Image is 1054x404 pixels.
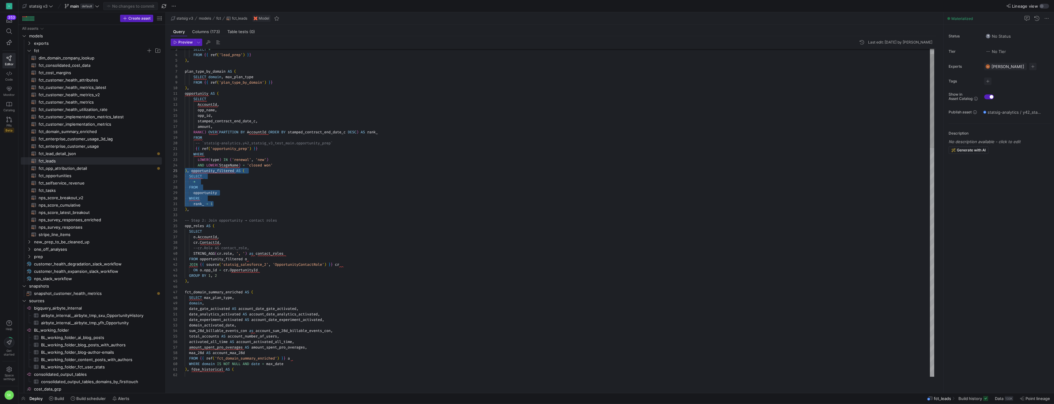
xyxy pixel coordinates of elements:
span: } [271,80,273,85]
div: 133K [1005,396,1013,401]
span: Publish asset [949,110,972,114]
a: fct_customer_health_metrics_v2​​​​​​​​​​ [21,91,162,98]
div: 9 [171,80,177,85]
div: Press SPACE to select this row. [21,47,162,54]
span: , [210,124,213,129]
button: Data133K [992,393,1016,404]
span: fct_opp_attribution_detail​​​​​​​​​​ [39,165,155,172]
span: nps_slack_workflow​​​​​ [34,275,155,282]
span: Editor [5,62,13,66]
span: { [206,80,208,85]
span: airbyte_internal__airbyte_tmp_sxu_OpportunityHistory​​​​​​​​​ [41,312,155,319]
span: fct [34,47,146,54]
div: 17 [171,124,177,129]
span: No Tier [986,49,1006,54]
a: fct_enterprise_customer_usage​​​​​​​​​​ [21,143,162,150]
a: customer_health_expansion_slack_workflow​​​​​ [21,268,162,275]
div: 23 [171,157,177,162]
span: Build history [958,396,982,401]
span: { [204,80,206,85]
span: , [221,74,223,79]
span: FROM [193,52,202,57]
div: 8 [171,74,177,80]
span: BL_working_folder_blog_posts_with_authors​​​​​​​​​ [41,341,155,349]
span: No Status [986,34,1011,39]
div: 19 [171,135,177,140]
span: AND [198,163,204,168]
div: 21 [171,146,177,151]
span: ) [219,157,221,162]
span: nps_survey_responses​​​​​​​​​​ [39,224,155,231]
a: fct_opp_attribution_detail​​​​​​​​​​ [21,165,162,172]
a: consolidated_output_tables_domains_by_firsttouch​​​​​​​​​ [21,378,162,385]
span: fct_enterprise_customer_usage_3d_lag​​​​​​​​​​ [39,135,155,143]
div: 353 [7,15,16,20]
span: Tier [949,49,979,54]
span: Monitor [3,93,15,97]
span: BL_working_folder​​​​​​​​ [34,327,161,334]
a: Code [2,68,16,84]
div: 20 [171,140,177,146]
div: 7 [171,69,177,74]
div: Press SPACE to select this row. [21,54,162,62]
div: Press SPACE to select this row. [21,135,162,143]
span: ) [356,130,358,135]
span: Experts [949,64,979,69]
span: AS [361,130,365,135]
span: 'renewal' [232,157,251,162]
button: fct_leads [225,15,249,22]
div: Press SPACE to select this row. [21,304,162,312]
span: } [268,80,271,85]
p: No description available - click to edit [949,139,1052,144]
span: rank_ [367,130,378,135]
a: fct_customer_implementation_metrics​​​​​​​​​​ [21,120,162,128]
span: Space settings [3,373,15,381]
div: Press SPACE to select this row. [21,84,162,91]
span: ) [243,52,245,57]
span: BY [241,130,245,135]
div: Press SPACE to select this row. [21,385,162,393]
span: Get started [4,349,14,356]
span: fct_customer_health_metrics_v2​​​​​​​​​​ [39,91,155,98]
span: BY [281,130,286,135]
span: FROM [193,80,202,85]
span: ( [217,130,219,135]
span: fct_leads [232,16,247,21]
span: max_plan_type [226,74,253,79]
span: main [70,4,79,9]
span: Model [259,16,269,21]
span: snapshots [29,283,161,290]
span: new_prep_to_be_cleaned_up [34,238,161,246]
span: models [29,32,161,40]
span: 'lead_prep' [219,52,243,57]
span: Alerts [118,396,129,401]
a: BL_working_folder_ai_blog_posts​​​​​​​​​ [21,334,162,341]
span: Help [5,327,13,331]
span: AS [210,91,215,96]
button: Help [2,318,16,333]
div: Press SPACE to select this row. [21,91,162,98]
span: { [206,52,208,57]
span: -- `statsig-analytics.y42_statsig_v3_test_main.opp [195,141,303,146]
span: Lineage view [1012,4,1038,9]
a: fct_customer_health_metrics​​​​​​​​​​ [21,98,162,106]
button: Build scheduler [68,393,108,404]
div: Press SPACE to select this row. [21,113,162,120]
button: Build [46,393,67,404]
a: fct_customer_health_attributes​​​​​​​​​​ [21,76,162,84]
img: undefined [254,17,257,20]
a: fct_consolidated_cost_data​​​​​​​​​​ [21,62,162,69]
span: 'new' [256,157,266,162]
a: fct_selfservice_revenue​​​​​​​​​​ [21,179,162,187]
span: stripe_line_items​​​​​​​​​​ [39,231,155,238]
span: nps_survey_responses_enriched​​​​​​​​​​ [39,216,155,223]
span: one_off_analyses [34,246,161,253]
span: bigquery_airbyte_Internal​​​​​​​​ [34,305,161,312]
span: BL_working_folder_content_posts_with_authors​​​​​​​​​ [41,356,155,363]
span: exports [34,40,161,47]
button: Preview [171,39,195,46]
span: fct_customer_implementation_metrics_latest​​​​​​​​​​ [39,113,155,120]
span: { [198,146,200,151]
span: ) [266,157,268,162]
span: ( [217,52,219,57]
